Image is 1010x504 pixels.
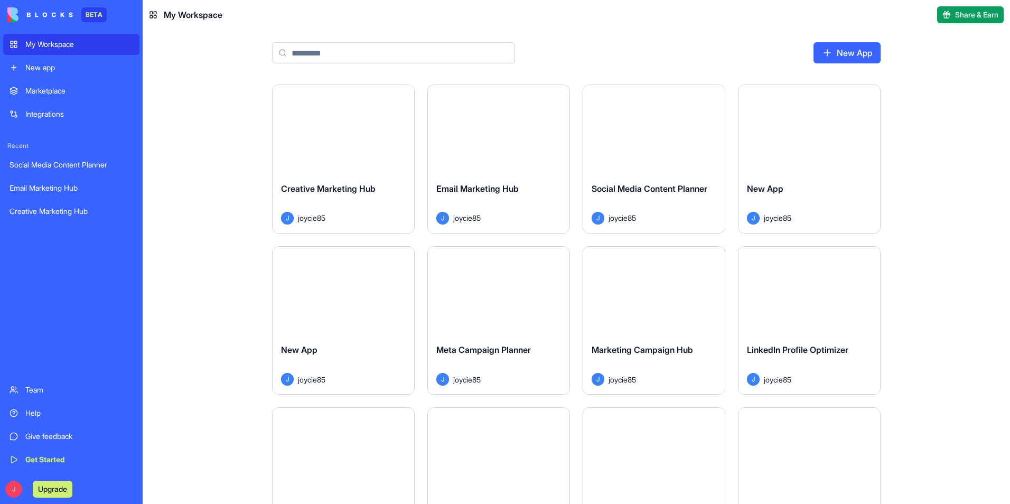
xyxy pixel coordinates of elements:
span: My Workspace [164,8,222,21]
a: Creative Marketing HubJjoycie85 [272,85,415,234]
div: Get Started [25,454,133,465]
a: BETA [7,7,107,22]
span: joycie85 [453,374,481,385]
a: Social Media Content PlannerJjoycie85 [583,85,725,234]
button: Upgrade [33,481,72,498]
span: J [592,212,604,225]
span: Share & Earn [955,10,998,20]
span: joycie85 [298,374,325,385]
span: Recent [3,142,139,150]
div: Creative Marketing Hub [10,206,133,217]
span: LinkedIn Profile Optimizer [747,344,848,355]
div: Marketplace [25,86,133,96]
a: Get Started [3,449,139,470]
span: New App [281,344,317,355]
button: Share & Earn [937,6,1004,23]
div: Integrations [25,109,133,119]
a: LinkedIn Profile OptimizerJjoycie85 [738,246,881,395]
img: logo [7,7,73,22]
span: J [747,212,760,225]
div: Help [25,408,133,418]
span: Creative Marketing Hub [281,183,376,194]
div: Give feedback [25,431,133,442]
span: joycie85 [298,212,325,223]
a: New App [813,42,881,63]
span: J [5,481,22,498]
div: Social Media Content Planner [10,160,133,170]
span: Marketing Campaign Hub [592,344,693,355]
div: Team [25,385,133,395]
a: Team [3,379,139,400]
div: BETA [81,7,107,22]
span: joycie85 [764,212,791,223]
a: Marketing Campaign HubJjoycie85 [583,246,725,395]
a: Help [3,403,139,424]
div: My Workspace [25,39,133,50]
span: Meta Campaign Planner [436,344,531,355]
span: J [592,373,604,386]
a: Meta Campaign PlannerJjoycie85 [427,246,570,395]
span: joycie85 [764,374,791,385]
span: J [436,373,449,386]
span: New App [747,183,783,194]
span: joycie85 [609,212,636,223]
a: Email Marketing Hub [3,178,139,199]
a: Creative Marketing Hub [3,201,139,222]
span: J [747,373,760,386]
div: New app [25,62,133,73]
span: joycie85 [453,212,481,223]
a: Social Media Content Planner [3,154,139,175]
a: New AppJjoycie85 [272,246,415,395]
a: Integrations [3,104,139,125]
a: New AppJjoycie85 [738,85,881,234]
span: J [281,373,294,386]
a: Upgrade [33,483,72,494]
span: joycie85 [609,374,636,385]
span: J [281,212,294,225]
a: My Workspace [3,34,139,55]
a: Marketplace [3,80,139,101]
a: Email Marketing HubJjoycie85 [427,85,570,234]
span: J [436,212,449,225]
a: New app [3,57,139,78]
span: Email Marketing Hub [436,183,519,194]
a: Give feedback [3,426,139,447]
div: Email Marketing Hub [10,183,133,193]
span: Social Media Content Planner [592,183,707,194]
